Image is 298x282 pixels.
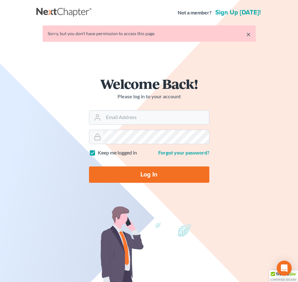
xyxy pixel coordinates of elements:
[269,270,298,282] div: TrustedSite Certified
[89,166,209,183] input: Log In
[48,30,251,37] div: Sorry, but you don't have permission to access this page
[178,9,212,16] strong: Not a member?
[98,149,137,156] label: Keep me logged in
[89,93,209,100] p: Please log in to your account
[89,77,209,90] h1: Welcome Back!
[158,149,209,155] a: Forgot your password?
[214,9,262,16] a: Sign up [DATE]!
[103,111,209,124] input: Email Address
[246,30,251,38] a: ×
[277,261,292,276] div: Open Intercom Messenger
